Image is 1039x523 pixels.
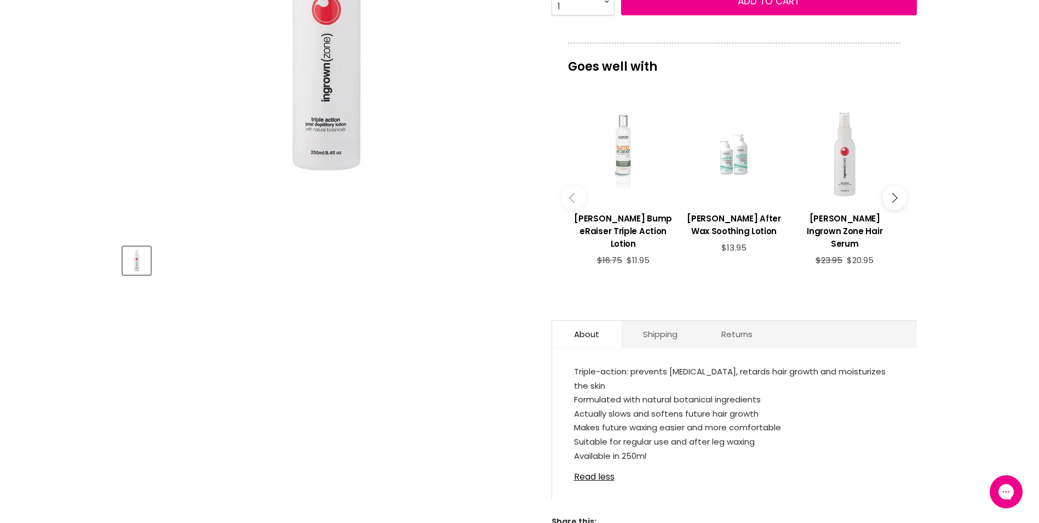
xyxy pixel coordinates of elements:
span: $23.95 [816,254,842,266]
a: About [552,321,621,348]
li: Makes future waxing easier and more comfortable [574,420,895,435]
a: Returns [699,321,774,348]
iframe: Gorgias live chat messenger [984,471,1028,512]
li: Formulated with natural botanical ingredients [574,393,895,407]
span: $11.95 [627,254,650,266]
button: Mancine Ingrown Zone Triple Action Post Depilatory Lotion [123,247,151,275]
li: Suitable for regular use and after leg waxing [574,435,895,449]
span: $20.95 [847,254,874,266]
li: Actually slows and softens future hair growth [574,407,895,421]
h3: [PERSON_NAME] After Wax Soothing Lotion [684,212,784,237]
a: View product:Caron Bump eRaiser Triple Action Lotion [573,204,673,255]
p: Available in 250ml [574,448,895,465]
img: Mancine Ingrown Zone Triple Action Post Depilatory Lotion [124,248,150,274]
span: $16.75 [597,254,622,266]
a: View product:Caron After Wax Soothing Lotion [684,204,784,243]
h3: [PERSON_NAME] Ingrown Zone Hair Serum [795,212,894,250]
li: Triple-action: prevents [MEDICAL_DATA], retards hair growth and moisturizes the skin [574,365,895,393]
div: Product thumbnails [121,243,533,275]
p: Goes well with [568,43,900,79]
a: Read less [574,465,895,482]
span: $13.95 [721,242,747,253]
h3: [PERSON_NAME] Bump eRaiser Triple Action Lotion [573,212,673,250]
a: View product:Mancine Ingrown Zone Hair Serum [795,204,894,255]
a: Shipping [621,321,699,348]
